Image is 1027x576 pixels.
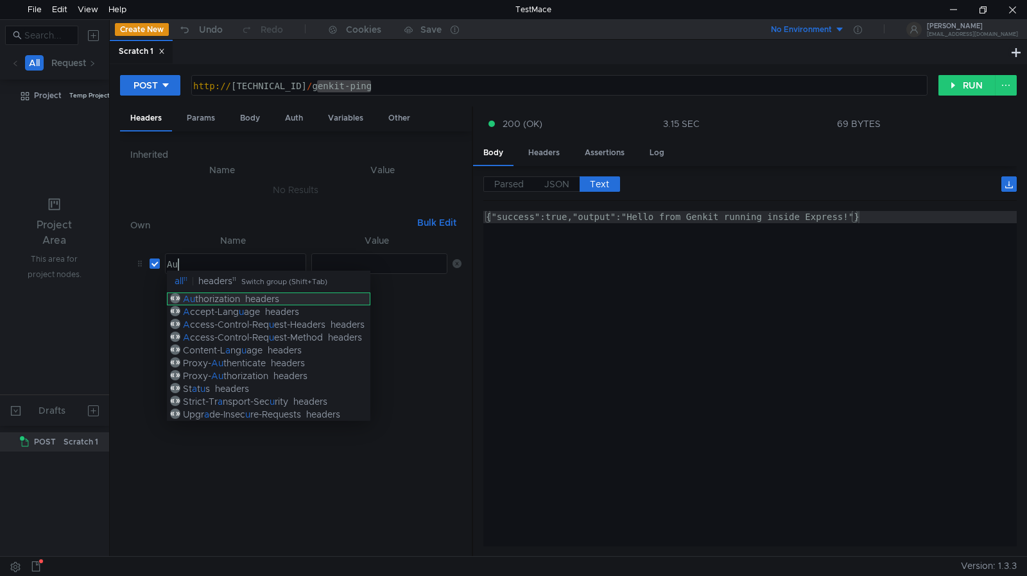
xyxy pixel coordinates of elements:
[518,141,570,165] div: Headers
[239,306,244,318] div: u
[169,20,232,39] button: Undo
[328,332,362,343] div: headers
[246,344,263,356] div: age
[169,275,187,287] label: all
[190,306,239,318] div: ccept-Lang
[209,409,245,420] div: de-Insec
[115,23,169,36] button: Create New
[331,319,365,330] div: headers
[271,357,305,369] div: headers
[183,409,204,420] div: Upgr
[420,25,442,34] div: Save
[927,23,1018,30] div: [PERSON_NAME]
[183,344,225,356] div: Content-L
[141,162,304,178] th: Name
[230,106,270,130] div: Body
[200,383,205,394] div: u
[187,275,236,287] label: headers
[177,106,225,130] div: Params
[503,117,542,131] span: 200 (OK)
[927,32,1018,37] div: [EMAIL_ADDRESS][DOMAIN_NAME]
[274,319,325,330] div: est-Headers
[34,86,62,105] div: Project
[183,319,190,330] div: A
[346,22,381,37] div: Cookies
[183,306,190,318] div: A
[273,370,307,382] div: headers
[304,162,462,178] th: Value
[223,396,270,407] div: nsport-Sec
[230,344,241,356] div: ng
[211,357,223,369] div: Au
[494,178,524,190] span: Parsed
[47,55,94,71] button: Requests
[190,332,269,343] div: ccess-Control-Req
[269,332,274,343] div: u
[261,22,283,37] div: Redo
[265,306,299,318] div: headers
[244,306,260,318] div: age
[245,409,250,420] div: u
[225,344,230,356] div: a
[274,332,323,343] div: est-Method
[183,370,211,382] div: Proxy-
[755,19,845,40] button: No Environment
[306,409,340,420] div: headers
[24,28,71,42] input: Search...
[134,78,158,92] div: POST
[544,178,569,190] span: JSON
[639,141,675,165] div: Log
[120,75,180,96] button: POST
[270,396,275,407] div: u
[183,383,192,394] div: St
[293,396,327,407] div: headers
[232,276,236,282] span: 11
[69,86,110,105] div: Temp Project
[119,45,165,58] div: Scratch 1
[130,217,412,233] h6: Own
[961,557,1017,575] span: Version: 1.3.3
[378,106,420,130] div: Other
[275,396,288,407] div: rity
[663,118,700,130] div: 3.15 SEC
[318,106,374,130] div: Variables
[269,319,274,330] div: u
[306,233,447,248] th: Value
[204,409,209,420] div: a
[195,293,240,305] div: thorization
[192,383,197,394] div: a
[190,319,269,330] div: ccess-Control-Req
[183,293,195,305] div: Au
[574,141,635,165] div: Assertions
[837,118,881,130] div: 69 BYTES
[25,55,44,71] button: All
[160,233,306,248] th: Name
[205,383,210,394] div: s
[273,184,318,196] nz-embed-empty: No Results
[223,370,268,382] div: thorization
[241,277,327,286] small: Switch group (Shift+Tab)
[183,396,218,407] div: Strict-Tr
[184,276,187,282] span: 11
[64,432,98,452] div: Scratch 1
[130,147,462,162] h6: Inherited
[245,293,279,305] div: headers
[938,75,996,96] button: RUN
[183,332,190,343] div: A
[120,106,172,131] div: Headers
[199,22,223,37] div: Undo
[412,215,462,230] button: Bulk Edit
[39,403,65,418] div: Drafts
[223,357,266,369] div: thenticate
[250,409,301,420] div: re-Requests
[473,141,513,166] div: Body
[232,20,292,39] button: Redo
[275,106,313,130] div: Auth
[215,383,249,394] div: headers
[197,383,200,394] div: t
[183,357,211,369] div: Proxy-
[268,344,302,356] div: headers
[34,432,56,452] span: POST
[241,344,246,356] div: u
[218,396,223,407] div: a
